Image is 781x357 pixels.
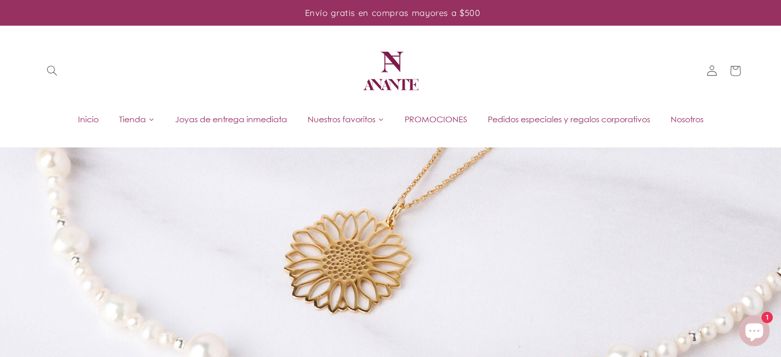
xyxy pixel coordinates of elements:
img: Anante Joyería | Diseño mexicano [360,40,422,102]
a: Tienda [109,111,165,127]
a: Nuestros favoritos [297,111,394,127]
a: Nosotros [660,111,714,127]
a: Joyas de entrega inmediata [165,111,297,127]
span: Inicio [78,114,99,125]
span: Nosotros [671,114,703,125]
span: Nuestros favoritos [308,114,375,125]
a: PROMOCIONES [394,111,478,127]
span: Tienda [119,114,146,125]
span: Envío gratis en compras mayores a $500 [305,7,481,18]
a: Pedidos especiales y regalos corporativos [478,111,660,127]
span: PROMOCIONES [405,114,467,125]
a: Inicio [68,111,109,127]
a: Anante Joyería | Diseño mexicano [356,36,426,106]
summary: Búsqueda [40,59,64,83]
span: Joyas de entrega inmediata [175,114,287,125]
span: Pedidos especiales y regalos corporativos [488,114,650,125]
inbox-online-store-chat: Chat de la tienda online Shopify [736,315,773,349]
